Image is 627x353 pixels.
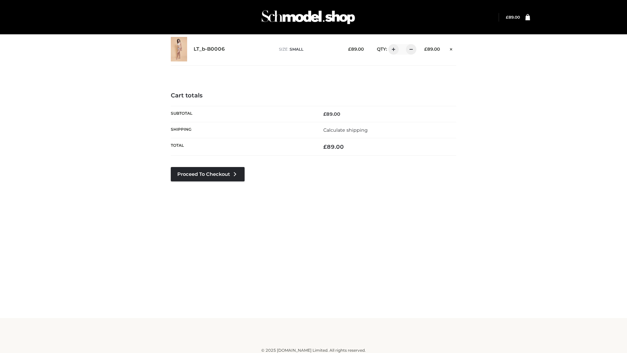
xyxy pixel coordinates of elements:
p: size : [279,46,338,52]
bdi: 89.00 [323,111,340,117]
a: Proceed to Checkout [171,167,245,181]
span: £ [323,111,326,117]
th: Subtotal [171,106,313,122]
span: £ [424,46,427,52]
th: Total [171,138,313,156]
bdi: 89.00 [348,46,364,52]
span: £ [506,15,508,20]
a: Calculate shipping [323,127,368,133]
a: Remove this item [446,44,456,53]
img: LT_b-B0006 - SMALL [171,37,187,61]
span: £ [348,46,351,52]
a: £89.00 [506,15,520,20]
h4: Cart totals [171,92,456,99]
span: SMALL [290,47,303,52]
bdi: 89.00 [506,15,520,20]
bdi: 89.00 [323,143,344,150]
span: £ [323,143,327,150]
img: Schmodel Admin 964 [259,4,357,30]
bdi: 89.00 [424,46,440,52]
th: Shipping [171,122,313,138]
div: QTY: [370,44,414,55]
a: LT_b-B0006 [194,46,225,52]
